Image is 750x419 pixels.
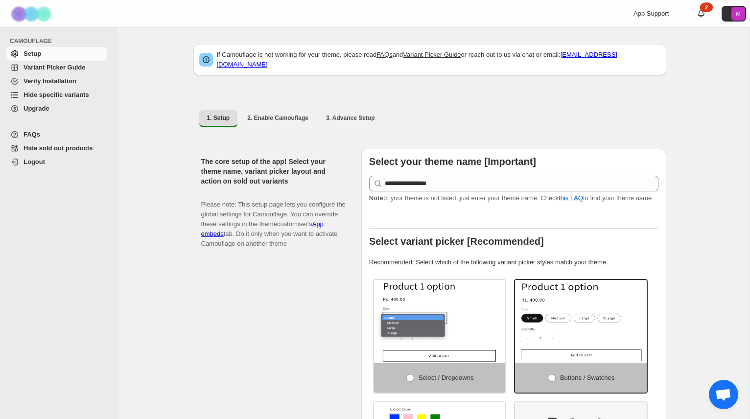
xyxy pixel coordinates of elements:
span: CAMOUFLAGE [10,37,111,45]
span: Hide specific variants [23,91,89,98]
span: App Support [633,10,669,17]
b: Select your theme name [Important] [369,156,536,167]
p: If your theme is not listed, just enter your theme name. Check to find your theme name. [369,193,658,203]
span: FAQs [23,131,40,138]
a: Logout [6,155,107,169]
span: Variant Picker Guide [23,64,85,71]
strong: Note: [369,194,385,202]
a: this FAQ [559,194,583,202]
b: Select variant picker [Recommended] [369,236,544,247]
text: M [736,11,740,17]
span: Avatar with initials M [731,7,745,21]
p: Please note: This setup page lets you configure the global settings for Camouflage. You can overr... [201,190,346,249]
a: Variant Picker Guide [403,51,461,58]
img: Camouflage [8,0,57,27]
span: Setup [23,50,41,57]
a: Setup [6,47,107,61]
a: Hide specific variants [6,88,107,102]
a: FAQs [376,51,393,58]
span: 1. Setup [207,114,230,122]
p: If Camouflage is not working for your theme, please read and or reach out to us via chat or email: [217,50,660,70]
span: Verify Installation [23,77,76,85]
img: Buttons / Swatches [515,280,647,363]
a: FAQs [6,128,107,141]
a: 2 [696,9,706,19]
div: Open chat [709,380,738,409]
span: Buttons / Swatches [560,374,614,381]
span: Upgrade [23,105,49,112]
a: Verify Installation [6,74,107,88]
div: 2 [700,2,713,12]
span: Logout [23,158,45,165]
span: 3. Advance Setup [326,114,375,122]
span: Select / Dropdowns [419,374,474,381]
button: Avatar with initials M [722,6,746,22]
a: Variant Picker Guide [6,61,107,74]
a: Hide sold out products [6,141,107,155]
img: Select / Dropdowns [374,280,506,363]
span: 2. Enable Camouflage [247,114,308,122]
a: Upgrade [6,102,107,116]
h2: The core setup of the app! Select your theme name, variant picker layout and action on sold out v... [201,157,346,186]
span: Hide sold out products [23,144,93,152]
p: Recommended: Select which of the following variant picker styles match your theme. [369,257,658,267]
